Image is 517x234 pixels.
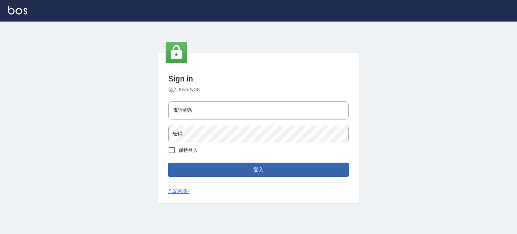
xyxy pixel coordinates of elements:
[168,74,349,83] h3: Sign in
[168,188,189,195] a: 忘記密碼?
[179,147,198,154] span: 保持登入
[8,6,27,14] img: Logo
[168,163,349,177] button: 登入
[168,86,349,93] h6: 登入 BeautyOS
